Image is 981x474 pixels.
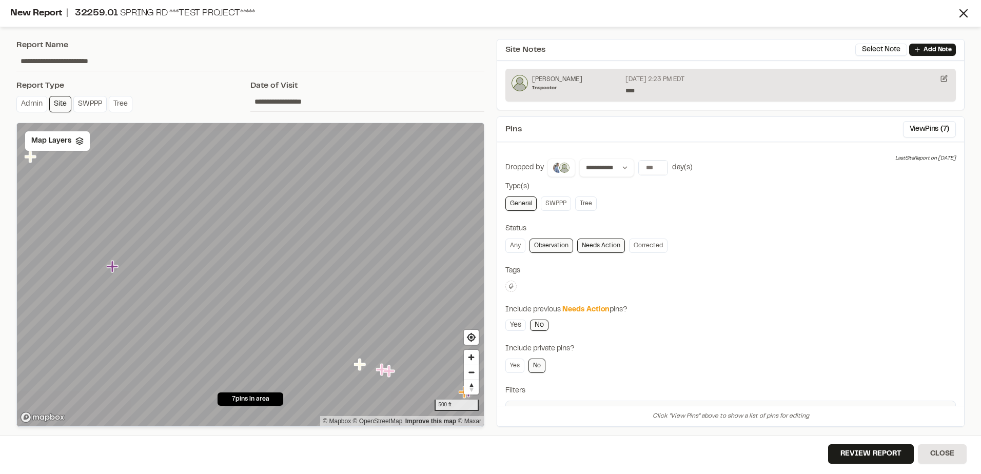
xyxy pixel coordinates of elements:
div: Map marker [459,386,472,399]
button: Zoom in [464,350,479,365]
span: Site Notes [505,44,545,56]
div: Last Site Report on [DATE] [895,154,956,163]
img: J. Mike Simpson Jr., PE, PMP [552,162,564,174]
button: Select Note [855,44,907,56]
p: Add Note [924,45,952,54]
span: Needs Action [562,307,610,313]
button: Reset bearing to north [464,380,479,394]
a: Mapbox [323,418,351,425]
div: Report Name [16,39,484,51]
a: SWPPP [541,196,571,211]
button: ViewPins (7) [903,121,956,137]
a: Yes [505,359,524,373]
span: ( 7 ) [940,124,949,135]
div: Tags [505,265,956,276]
a: Needs Action [577,239,625,253]
p: Inspector [532,84,582,92]
span: 32259.01 [75,9,118,17]
div: Type(s) [505,181,956,192]
div: Status [505,223,956,234]
p: [DATE] 2:23 PM EDT [625,75,684,84]
button: Zoom out [464,365,479,380]
div: Map marker [107,260,120,273]
a: OpenStreetMap [353,418,403,425]
button: J. Mike Simpson Jr., PE, PMP, Stephen Clark [547,159,575,177]
a: Yes [505,320,526,331]
button: Review Report [828,444,914,464]
div: Include previous pins? [505,304,956,315]
a: No [530,320,548,331]
a: Corrected [629,239,668,253]
div: New Report [10,7,956,21]
div: 500 ft [435,400,479,411]
div: day(s) [672,162,693,173]
button: Find my location [464,330,479,345]
button: Close [918,444,967,464]
div: Dropped by [505,162,544,173]
a: Observation [529,239,573,253]
a: Map feedback [405,418,456,425]
a: Maxar [458,418,481,425]
div: Include private pins? [505,343,956,354]
div: Map marker [383,365,397,378]
a: Any [505,239,525,253]
p: [PERSON_NAME] [532,75,582,84]
div: Map marker [463,385,476,398]
div: Click "View Pins" above to show a list of pins for editing [497,406,964,426]
a: General [505,196,537,211]
a: No [528,359,545,373]
img: Stephen Clark [558,162,571,174]
div: Map marker [354,358,367,371]
img: Jeb Crews [512,75,528,91]
a: Tree [109,96,132,112]
span: Pins [505,123,522,135]
canvas: Map [17,123,484,426]
div: Date of Visit [250,80,484,92]
div: Report Type [16,80,250,92]
div: Filters [505,385,956,397]
a: Tree [575,196,597,211]
span: 7 pins in area [232,394,269,404]
button: Edit Tags [505,281,517,292]
div: Map marker [376,363,389,377]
